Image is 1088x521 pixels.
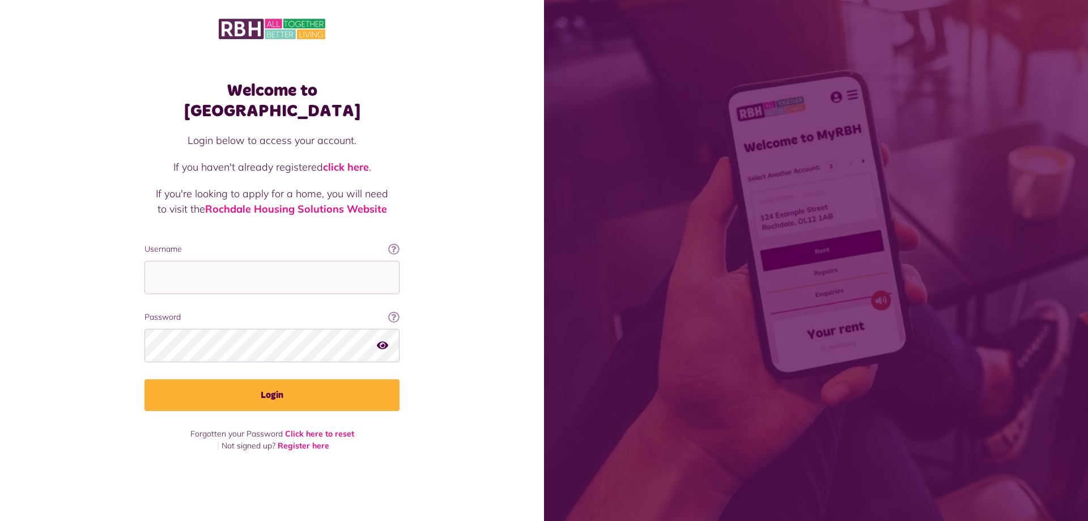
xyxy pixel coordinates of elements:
[144,311,399,323] label: Password
[144,243,399,255] label: Username
[285,429,354,439] a: Click here to reset
[156,186,388,217] p: If you're looking to apply for a home, you will need to visit the
[323,160,369,173] a: click here
[144,379,399,411] button: Login
[205,202,387,215] a: Rochdale Housing Solutions Website
[219,17,325,41] img: MyRBH
[156,133,388,148] p: Login below to access your account.
[144,81,399,121] h1: Welcome to [GEOGRAPHIC_DATA]
[278,440,329,451] a: Register here
[222,440,275,451] span: Not signed up?
[156,159,388,175] p: If you haven't already registered .
[190,429,283,439] span: Forgotten your Password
